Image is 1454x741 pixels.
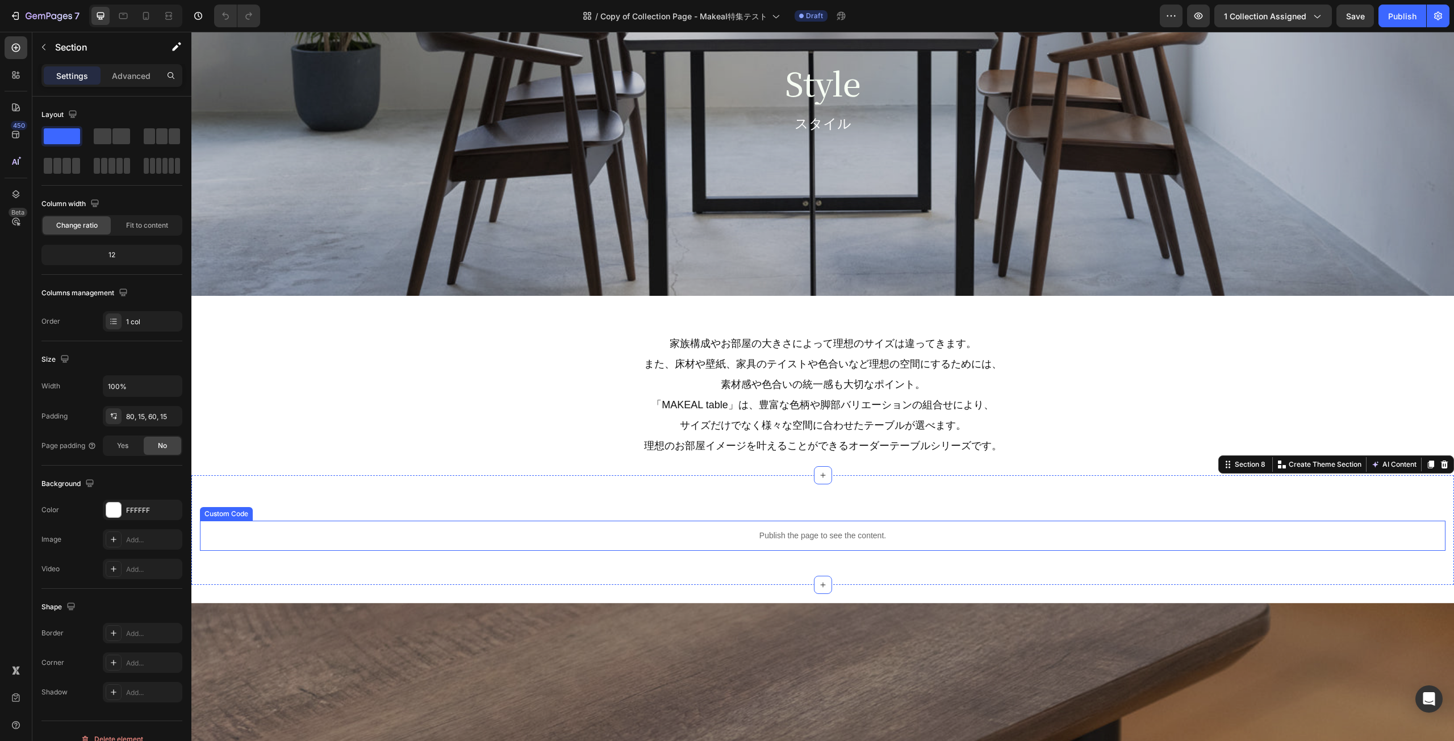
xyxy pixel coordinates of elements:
div: 12 [44,247,180,263]
div: Add... [126,658,179,668]
button: 1 collection assigned [1214,5,1332,27]
div: Corner [41,658,64,668]
span: Copy of Collection Page - Makeal特集テスト [600,10,767,22]
button: Publish [1378,5,1426,27]
div: Columns management [41,286,130,301]
p: スタイル [428,81,835,101]
span: 1 collection assigned [1224,10,1306,22]
div: Padding [41,411,68,421]
p: Section [55,40,148,54]
div: Order [41,316,60,326]
div: FFFFFF [126,505,179,516]
input: Auto [103,376,182,396]
div: Image [41,534,61,545]
div: Undo/Redo [214,5,260,27]
div: Publish [1388,10,1417,22]
div: 80, 15, 60, 15 [126,412,179,422]
div: 1 col [126,317,179,327]
div: Size [41,352,72,367]
span: Change ratio [56,220,98,231]
span: No [158,441,167,451]
p: Publish the page to see the content. [9,498,1254,510]
div: Color [41,505,59,515]
div: Background [41,476,97,492]
div: Open Intercom Messenger [1415,685,1443,713]
div: Shadow [41,687,68,697]
div: Column width [41,196,102,212]
div: Layout [41,107,80,123]
div: Beta [9,208,27,217]
button: AI Content [1177,426,1227,439]
div: Add... [126,535,179,545]
button: 7 [5,5,85,27]
div: Add... [126,564,179,575]
span: Save [1346,11,1365,21]
div: Add... [126,688,179,698]
div: Page padding [41,441,97,451]
div: Video [41,564,60,574]
div: 450 [11,121,27,130]
span: Fit to content [126,220,168,231]
div: Section 8 [1041,428,1076,438]
div: Add... [126,629,179,639]
p: Advanced [112,70,151,82]
div: Width [41,381,60,391]
p: Settings [56,70,88,82]
span: / [595,10,598,22]
span: Yes [117,441,128,451]
div: Shape [41,600,78,615]
span: Draft [806,11,823,21]
p: Create Theme Section [1097,428,1170,438]
iframe: Design area [191,32,1454,741]
div: Custom Code [11,477,59,487]
button: Save [1336,5,1374,27]
p: 7 [74,9,80,23]
div: Border [41,628,64,638]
